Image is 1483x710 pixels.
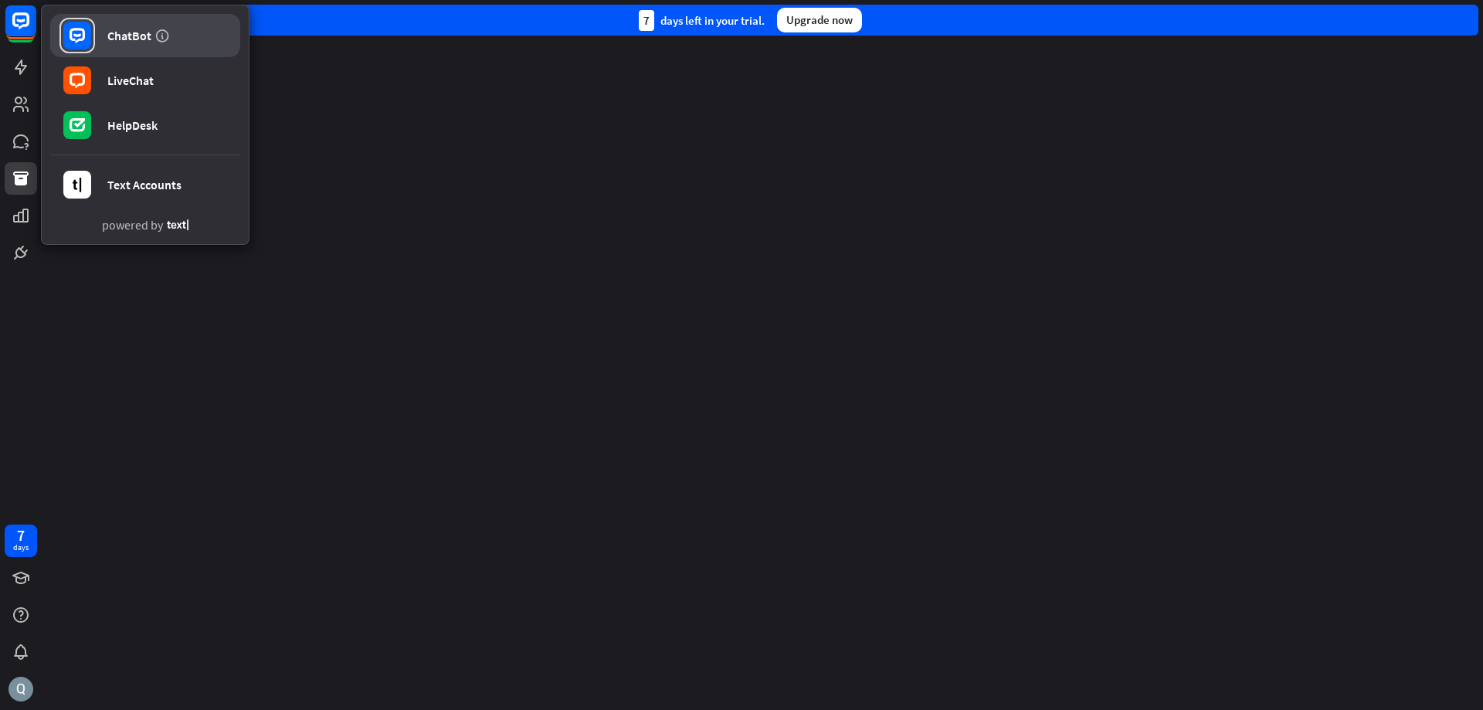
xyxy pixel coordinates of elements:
div: 7 [639,10,654,31]
a: 7 days [5,525,37,557]
div: Upgrade now [777,8,862,32]
div: days [13,542,29,553]
div: 7 [17,528,25,542]
div: days left in your trial. [639,10,765,31]
button: Open LiveChat chat widget [12,6,59,53]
